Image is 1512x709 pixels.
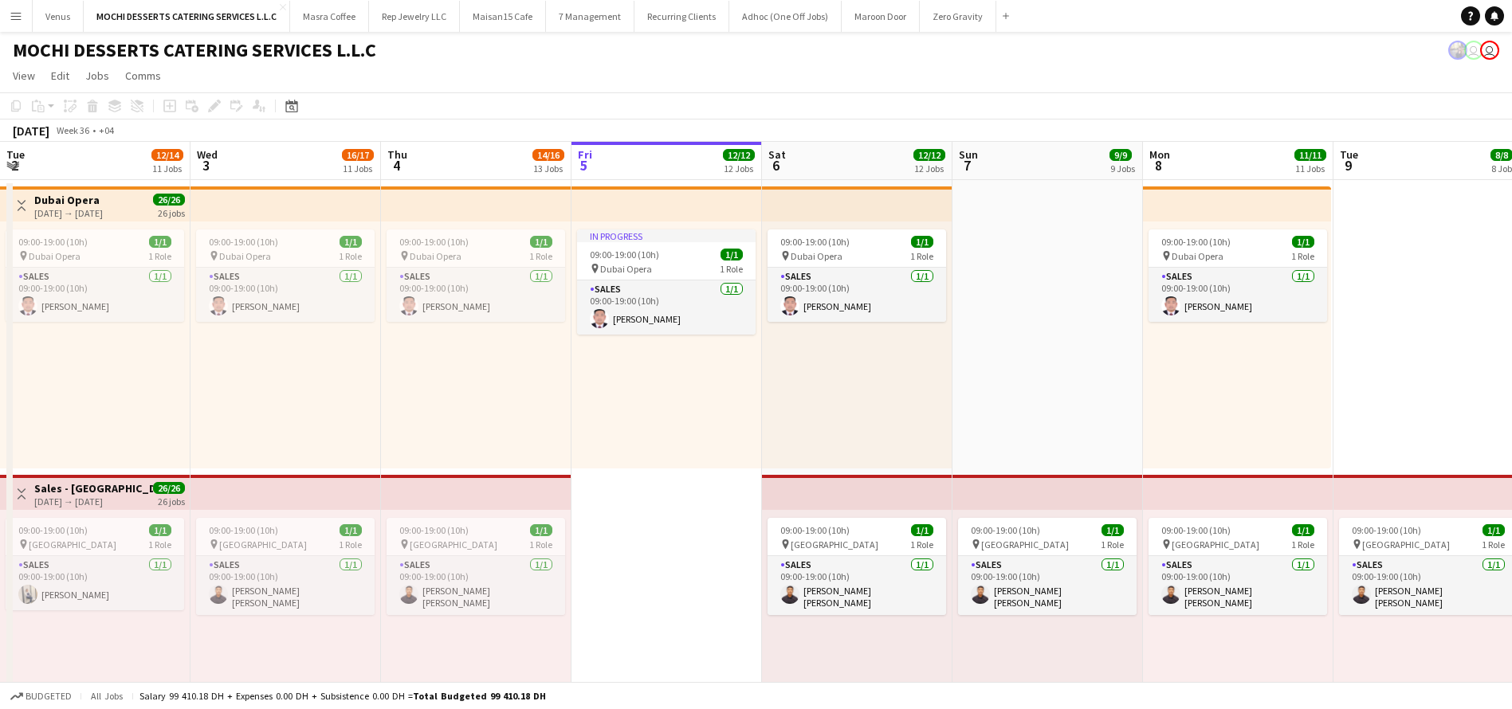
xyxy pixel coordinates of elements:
span: 12/14 [151,149,183,161]
button: Venus [33,1,84,32]
div: 12 Jobs [724,163,754,174]
span: 16/17 [342,149,374,161]
span: [GEOGRAPHIC_DATA] [981,539,1069,550]
span: 1/1 [340,236,362,248]
div: [DATE] → [DATE] [34,207,103,219]
span: 1/1 [1292,236,1314,248]
a: Comms [119,65,167,86]
app-card-role: Sales1/109:00-19:00 (10h)[PERSON_NAME] [577,280,756,335]
div: 12 Jobs [914,163,945,174]
span: 09:00-19:00 (10h) [590,249,659,260]
span: Sat [768,147,786,162]
span: Dubai Opera [1172,250,1223,262]
app-card-role: Sales1/109:00-19:00 (10h)[PERSON_NAME] [PERSON_NAME] [958,556,1137,615]
app-job-card: 09:00-19:00 (10h)1/1 Dubai Opera1 RoleSales1/109:00-19:00 (10h)[PERSON_NAME] [196,229,375,322]
span: 4 [385,156,407,174]
span: 09:00-19:00 (10h) [18,524,88,536]
a: Jobs [79,65,116,86]
a: View [6,65,41,86]
h1: MOCHI DESSERTS CATERING SERVICES L.L.C [13,38,376,62]
div: 9 Jobs [1110,163,1135,174]
span: 09:00-19:00 (10h) [209,524,278,536]
span: 1 Role [148,539,171,550]
span: 12/12 [723,149,755,161]
app-job-card: In progress09:00-19:00 (10h)1/1 Dubai Opera1 RoleSales1/109:00-19:00 (10h)[PERSON_NAME] [577,229,756,335]
span: [GEOGRAPHIC_DATA] [791,539,878,550]
span: View [13,69,35,83]
span: Budgeted [26,691,72,702]
span: All jobs [88,690,126,702]
span: 09:00-19:00 (10h) [971,524,1040,536]
span: Dubai Opera [410,250,461,262]
span: 1/1 [1483,524,1505,536]
app-user-avatar: Rudi Yriarte [1464,41,1483,60]
span: 1/1 [149,524,171,536]
span: Sun [959,147,978,162]
button: Budgeted [8,687,74,705]
span: Dubai Opera [600,263,652,275]
span: [GEOGRAPHIC_DATA] [410,539,497,550]
button: Masra Coffee [290,1,369,32]
span: 1 Role [1101,539,1124,550]
h3: Sales - [GEOGRAPHIC_DATA] [34,481,153,496]
div: 13 Jobs [533,163,564,174]
app-job-card: 09:00-19:00 (10h)1/1 [GEOGRAPHIC_DATA]1 RoleSales1/109:00-19:00 (10h)[PERSON_NAME] [PERSON_NAME] [958,518,1137,615]
app-card-role: Sales1/109:00-19:00 (10h)[PERSON_NAME] [6,268,184,322]
span: Tue [1340,147,1358,162]
span: 1/1 [149,236,171,248]
span: [GEOGRAPHIC_DATA] [219,539,307,550]
span: 2 [4,156,25,174]
app-job-card: 09:00-19:00 (10h)1/1 [GEOGRAPHIC_DATA]1 RoleSales1/109:00-19:00 (10h)[PERSON_NAME] [6,518,184,610]
div: 26 jobs [158,494,185,507]
div: 26 jobs [158,206,185,219]
span: 09:00-19:00 (10h) [399,524,469,536]
span: 1 Role [1291,250,1314,262]
span: 1 Role [529,250,552,262]
button: Adhoc (One Off Jobs) [729,1,842,32]
app-user-avatar: Rudi Yriarte [1480,41,1499,60]
span: 1 Role [529,539,552,550]
span: 8 [1147,156,1170,174]
button: Maisan15 Cafe [460,1,546,32]
span: Comms [125,69,161,83]
span: 1 Role [1482,539,1505,550]
span: 26/26 [153,194,185,206]
span: Edit [51,69,69,83]
app-user-avatar: Venus Joson [1448,41,1467,60]
button: 7 Management [546,1,634,32]
span: 9 [1337,156,1358,174]
span: 5 [575,156,592,174]
button: Zero Gravity [920,1,996,32]
span: 09:00-19:00 (10h) [780,236,850,248]
app-card-role: Sales1/109:00-19:00 (10h)[PERSON_NAME] [PERSON_NAME] [387,556,565,615]
span: Tue [6,147,25,162]
span: 26/26 [153,482,185,494]
span: 1 Role [1291,539,1314,550]
span: 1/1 [340,524,362,536]
div: 11 Jobs [343,163,373,174]
app-card-role: Sales1/109:00-19:00 (10h)[PERSON_NAME] [1149,268,1327,322]
span: 1 Role [339,250,362,262]
div: In progress [577,229,756,242]
span: [GEOGRAPHIC_DATA] [29,539,116,550]
div: 11 Jobs [1295,163,1325,174]
span: 1/1 [530,236,552,248]
app-job-card: 09:00-19:00 (10h)1/1 [GEOGRAPHIC_DATA]1 RoleSales1/109:00-19:00 (10h)[PERSON_NAME] [PERSON_NAME] [196,518,375,615]
app-card-role: Sales1/109:00-19:00 (10h)[PERSON_NAME] [PERSON_NAME] [1149,556,1327,615]
app-job-card: 09:00-19:00 (10h)1/1 [GEOGRAPHIC_DATA]1 RoleSales1/109:00-19:00 (10h)[PERSON_NAME] [PERSON_NAME] [1149,518,1327,615]
span: Jobs [85,69,109,83]
div: Salary 99 410.18 DH + Expenses 0.00 DH + Subsistence 0.00 DH = [139,690,546,702]
span: 9/9 [1109,149,1132,161]
app-job-card: 09:00-19:00 (10h)1/1 [GEOGRAPHIC_DATA]1 RoleSales1/109:00-19:00 (10h)[PERSON_NAME] [PERSON_NAME] [387,518,565,615]
span: 7 [956,156,978,174]
app-job-card: 09:00-19:00 (10h)1/1 Dubai Opera1 RoleSales1/109:00-19:00 (10h)[PERSON_NAME] [6,229,184,322]
button: Rep Jewelry LLC [369,1,460,32]
span: 09:00-19:00 (10h) [18,236,88,248]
